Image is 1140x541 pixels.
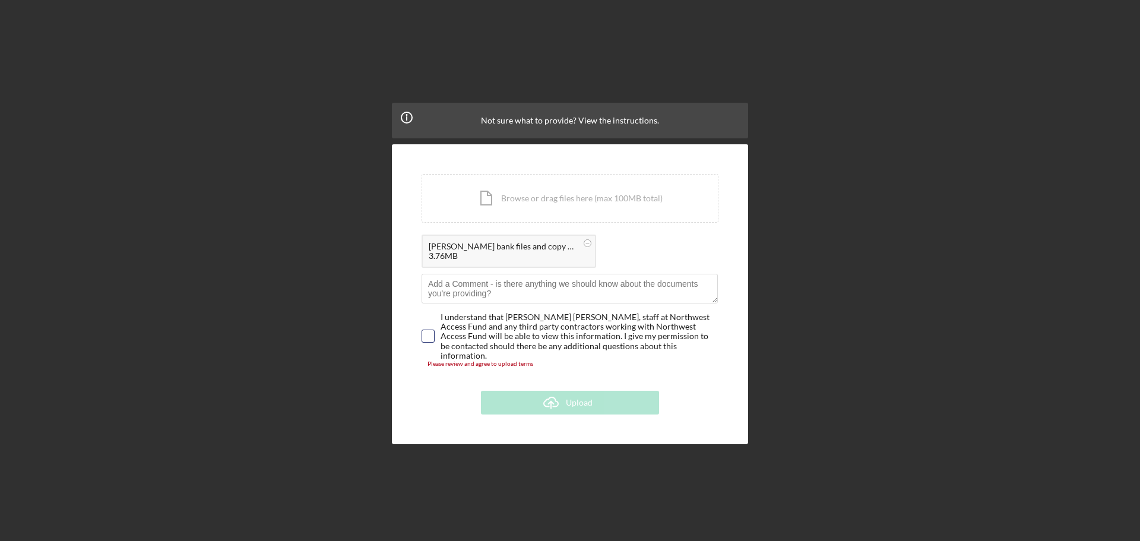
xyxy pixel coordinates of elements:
[481,391,659,415] button: Upload
[429,242,577,251] div: [PERSON_NAME] bank files and copy of ID.pdf
[429,251,577,261] div: 3.76MB
[422,360,718,368] div: Please review and agree to upload terms
[441,312,718,360] div: I understand that [PERSON_NAME] [PERSON_NAME], staff at Northwest Access Fund and any third party...
[481,116,659,125] span: Not sure what to provide? View the instructions.
[566,391,593,415] div: Upload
